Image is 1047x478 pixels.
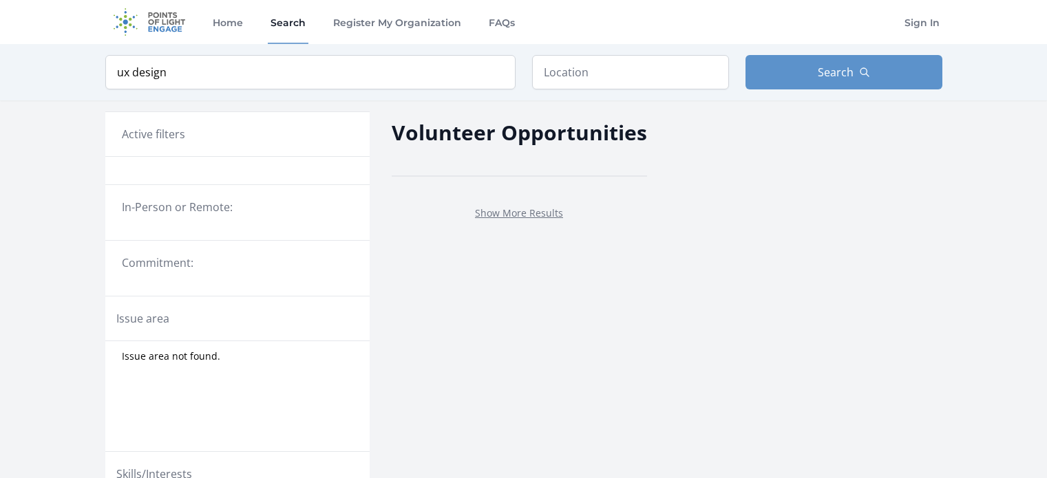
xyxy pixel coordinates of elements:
input: Keyword [105,55,516,89]
input: Location [532,55,729,89]
legend: Issue area [116,310,169,327]
span: Issue area not found. [122,349,220,363]
button: Search [745,55,942,89]
legend: In-Person or Remote: [122,199,353,215]
span: Search [818,64,854,80]
h3: Active filters [122,126,185,142]
legend: Commitment: [122,254,353,271]
a: Show More Results [475,206,563,219]
h2: Volunteer Opportunities [392,117,647,148]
